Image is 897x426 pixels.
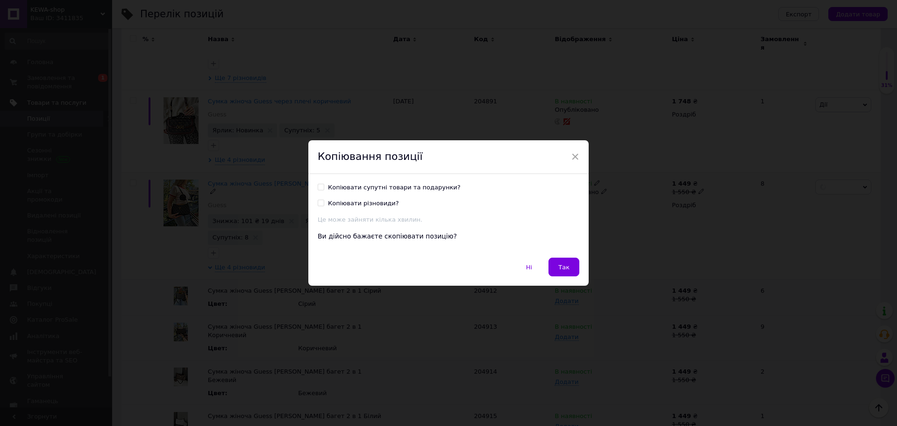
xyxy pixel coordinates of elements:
span: Так [558,264,570,271]
div: Копіювати різновиди? [328,199,399,208]
div: Копіювати супутні товари та подарунки? [328,183,461,192]
div: Ви дійсно бажаєте скопіювати позицію? [318,232,579,241]
span: Це може зайняти кілька хвилин. [318,216,422,223]
button: Так [548,258,579,276]
span: Копіювання позиції [318,151,423,162]
span: Ні [526,264,532,271]
button: Ні [516,258,542,276]
span: × [571,149,579,165]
